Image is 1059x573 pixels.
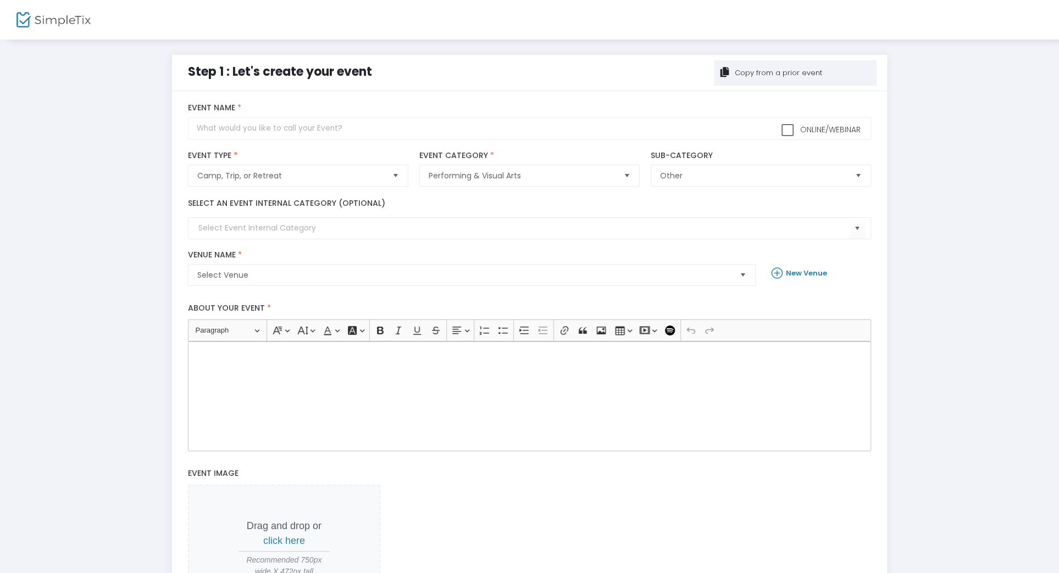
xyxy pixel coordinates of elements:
label: Venue Name [188,250,756,260]
span: Other [660,170,846,181]
button: Select [619,165,635,186]
input: What would you like to call your Event? [188,117,871,140]
span: Event Image [188,468,239,479]
span: Camp, Trip, or Retreat [197,170,384,181]
label: Event Name [188,103,871,113]
label: About your event [182,297,877,319]
span: Performing & Visual Arts [429,170,615,181]
b: New Venue [786,268,827,278]
span: Online/Webinar [798,124,861,135]
button: Select [388,165,403,186]
label: Sub-Category [651,151,871,161]
p: Drag and drop or [239,519,330,548]
label: Select an event internal category (optional) [188,198,385,209]
span: Step 1 : Let's create your event [188,63,372,80]
div: Rich Text Editor, main [188,341,871,451]
div: Editor toolbar [188,319,871,341]
span: Paragraph [196,324,253,337]
label: Event Type [188,151,408,161]
button: Paragraph [191,322,265,339]
div: Copy from a prior event [733,68,822,78]
input: Select Event Internal Category [198,222,850,234]
span: click here [263,535,305,546]
button: Select [850,217,865,240]
span: Select Venue [197,269,731,280]
button: Select [851,165,866,186]
button: Select [735,265,751,285]
label: Event Category [419,151,640,161]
